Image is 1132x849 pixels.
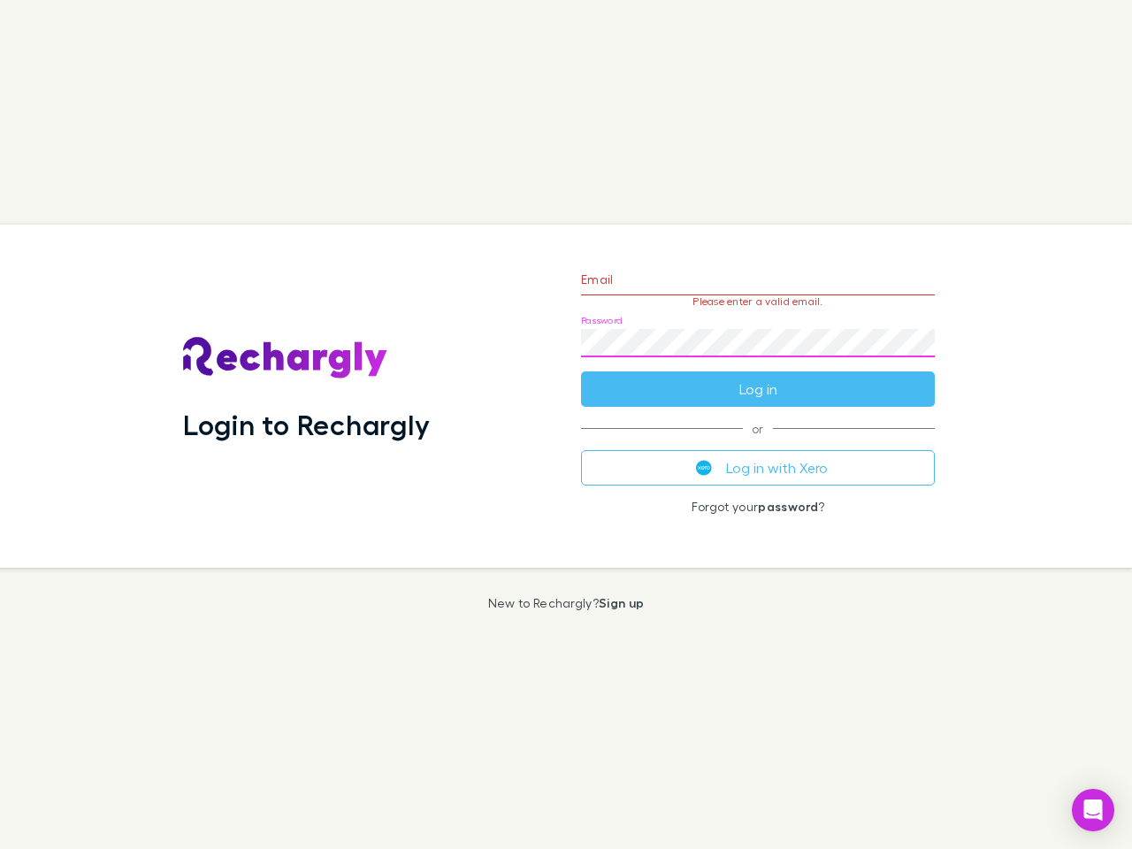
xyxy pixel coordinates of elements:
[183,408,430,441] h1: Login to Rechargly
[1072,789,1114,831] div: Open Intercom Messenger
[183,337,388,379] img: Rechargly's Logo
[488,596,645,610] p: New to Rechargly?
[581,500,935,514] p: Forgot your ?
[758,499,818,514] a: password
[581,314,623,327] label: Password
[599,595,644,610] a: Sign up
[581,295,935,308] p: Please enter a valid email.
[581,428,935,429] span: or
[581,371,935,407] button: Log in
[581,450,935,486] button: Log in with Xero
[696,460,712,476] img: Xero's logo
